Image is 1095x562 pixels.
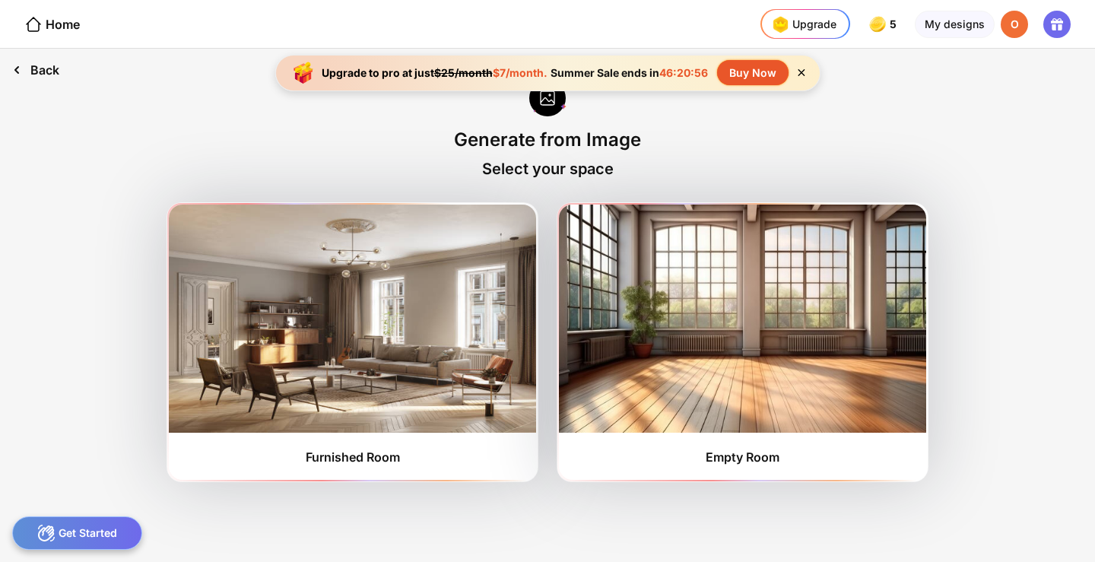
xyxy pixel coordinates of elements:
[559,205,926,433] img: furnishedRoom2.jpg
[915,11,995,38] div: My designs
[169,205,536,433] img: furnishedRoom1.jpg
[454,129,641,151] div: Generate from Image
[1001,11,1028,38] div: O
[890,18,900,30] span: 5
[434,66,493,79] span: $25/month
[547,66,711,79] div: Summer Sale ends in
[482,160,614,178] div: Select your space
[24,15,80,33] div: Home
[706,449,779,465] div: Empty Room
[12,516,142,550] div: Get Started
[768,12,836,37] div: Upgrade
[768,12,792,37] img: upgrade-nav-btn-icon.gif
[659,66,708,79] span: 46:20:56
[717,60,789,85] div: Buy Now
[306,449,400,465] div: Furnished Room
[493,66,547,79] span: $7/month.
[322,66,547,79] div: Upgrade to pro at just
[288,58,319,88] img: upgrade-banner-new-year-icon.gif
